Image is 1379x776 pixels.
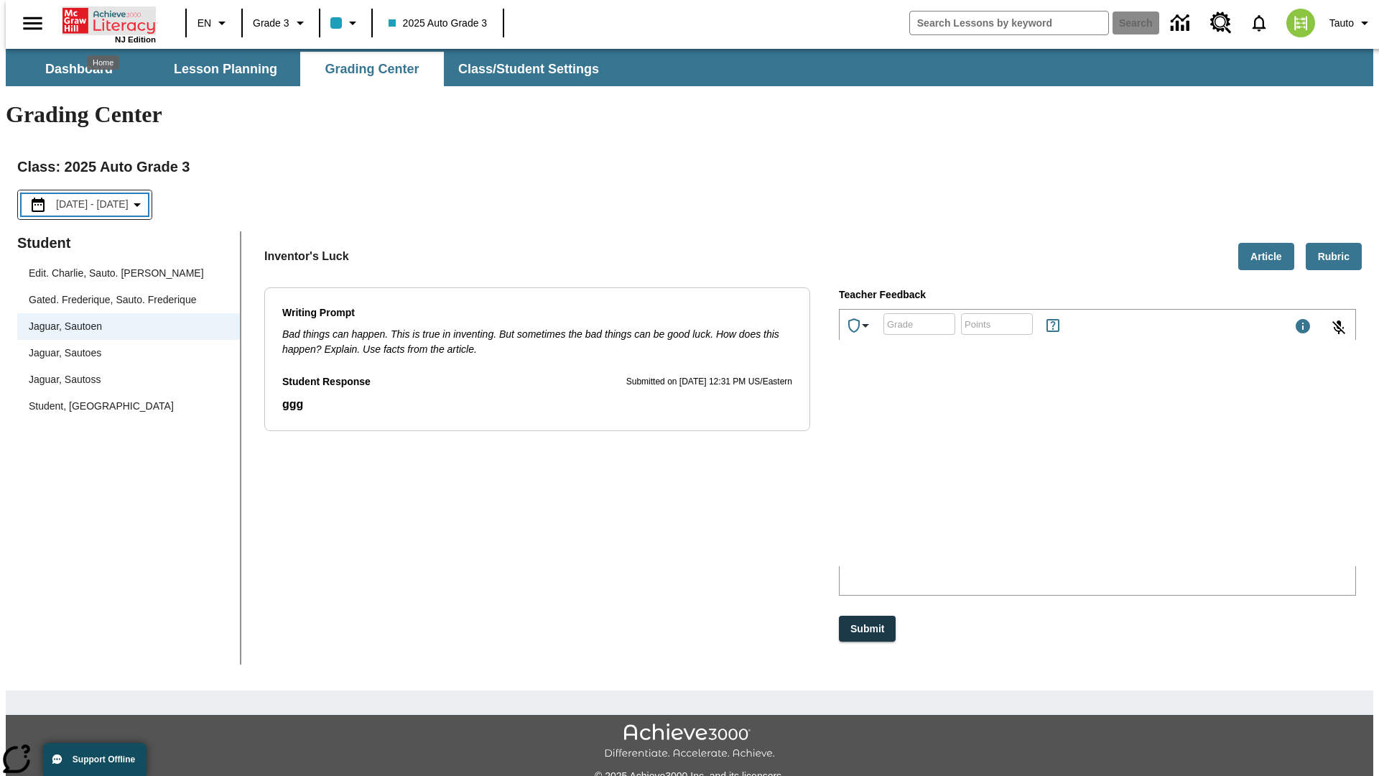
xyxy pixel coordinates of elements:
p: Bad things can happen. This is true in inventing. But sometimes the bad things can be good luck. ... [282,327,792,357]
button: Achievements [840,311,880,340]
div: Jaguar, Sautoen [17,313,240,340]
div: Edit. Charlie, Sauto. [PERSON_NAME] [29,266,204,281]
button: Support Offline [43,743,147,776]
button: Article, Will open in new tab [1238,243,1294,271]
span: Lesson Planning [174,61,277,78]
div: Student, [GEOGRAPHIC_DATA] [17,393,240,420]
div: Jaguar, Sautoes [29,346,101,361]
h1: Grading Center [6,101,1373,128]
p: Student [17,231,240,254]
button: Dashboard [7,52,151,86]
span: Grade 3 [253,16,289,31]
p: ggg [282,396,792,413]
div: SubNavbar [6,49,1373,86]
div: Points: Must be equal to or less than 25. [961,313,1033,335]
button: Language: EN, Select a language [191,10,237,36]
div: Jaguar, Sautoen [29,319,102,334]
button: Rules for Earning Points and Achievements, Will open in new tab [1039,311,1067,340]
div: Gated. Frederique, Sauto. Frederique [17,287,240,313]
a: Resource Center, Will open in new tab [1202,4,1240,42]
button: Class color is light blue. Change class color [325,10,367,36]
span: Dashboard [45,61,113,78]
input: search field [910,11,1108,34]
button: Class/Student Settings [447,52,610,86]
button: Profile/Settings [1324,10,1379,36]
img: Achieve3000 Differentiate Accelerate Achieve [604,724,775,760]
div: Edit. Charlie, Sauto. [PERSON_NAME] [17,260,240,287]
a: Notifications [1240,4,1278,42]
div: Jaguar, Sautoes [17,340,240,366]
a: Home [62,6,156,35]
span: Support Offline [73,754,135,765]
button: Grade: Grade 3, Select a grade [247,10,315,36]
span: Class/Student Settings [458,61,599,78]
p: Writing Prompt [282,305,792,321]
button: Rubric, Will open in new tab [1306,243,1362,271]
body: Type your response here. [6,11,210,24]
div: SubNavbar [6,52,612,86]
h2: Class : 2025 Auto Grade 3 [17,155,1362,178]
p: Teacher Feedback [839,287,1356,303]
span: 2025 Auto Grade 3 [389,16,488,31]
button: Select the date range menu item [24,196,146,213]
button: Grading Center [300,52,444,86]
span: EN [198,16,211,31]
div: Gated. Frederique, Sauto. Frederique [29,292,196,308]
div: Maximum 1000 characters Press Escape to exit toolbar and use left and right arrow keys to access ... [1294,318,1311,338]
img: avatar image [1286,9,1315,37]
button: Open side menu [11,2,54,45]
button: Submit [839,616,896,642]
input: Grade: Letters, numbers, %, + and - are allowed. [883,305,955,343]
button: Lesson Planning [154,52,297,86]
div: Jaguar, Sautoss [17,366,240,393]
span: NJ Edition [115,35,156,44]
span: Tauto [1329,16,1354,31]
p: Submitted on [DATE] 12:31 PM US/Eastern [626,375,792,389]
p: Student Response [282,396,792,413]
span: Grading Center [325,61,419,78]
p: Inventor's Luck [264,248,349,265]
svg: Collapse Date Range Filter [129,196,146,213]
p: DJKGX [6,11,210,24]
div: Home [87,55,119,70]
button: Select a new avatar [1278,4,1324,42]
div: Student, [GEOGRAPHIC_DATA] [29,399,174,414]
button: Click to activate and allow voice recognition [1322,310,1356,345]
p: Student Response [282,374,371,390]
div: Jaguar, Sautoss [29,372,101,387]
a: Data Center [1162,4,1202,43]
span: [DATE] - [DATE] [56,197,129,212]
input: Points: Must be equal to or less than 25. [961,305,1033,343]
div: Grade: Letters, numbers, %, + and - are allowed. [883,313,955,335]
div: Home [62,5,156,44]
